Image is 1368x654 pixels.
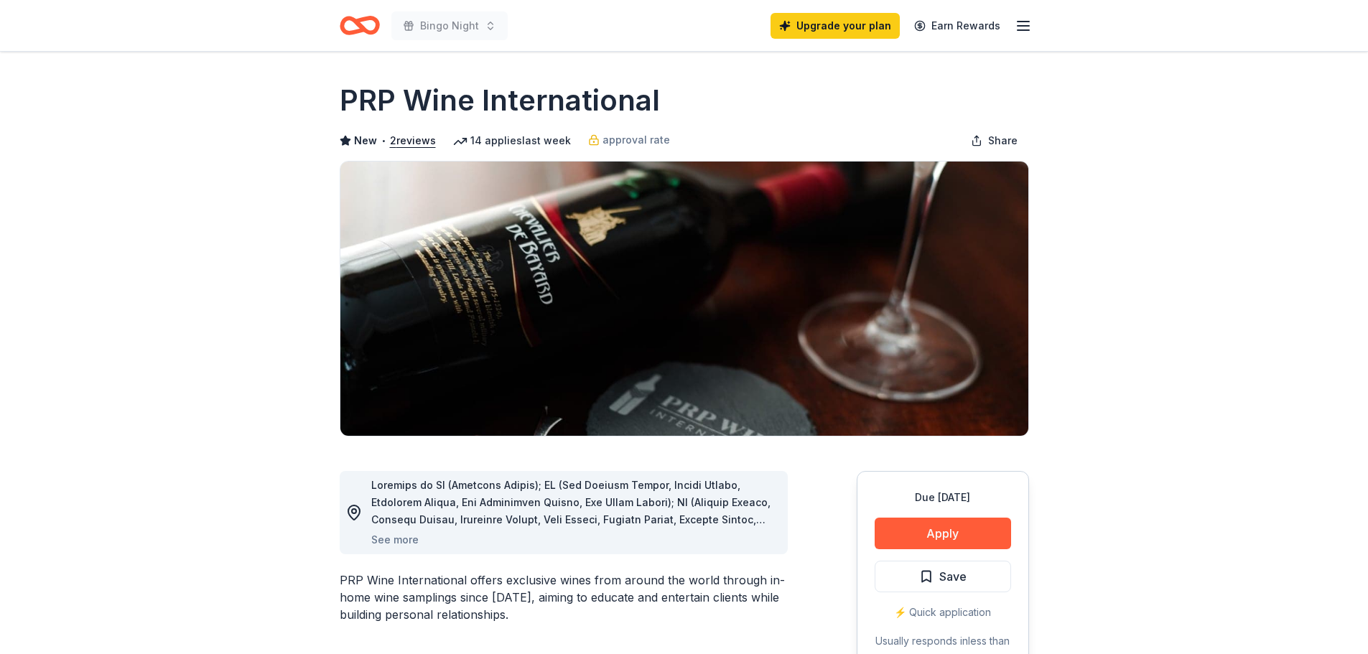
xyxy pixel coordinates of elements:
[875,489,1011,506] div: Due [DATE]
[906,13,1009,39] a: Earn Rewards
[875,561,1011,592] button: Save
[875,518,1011,549] button: Apply
[371,531,419,548] button: See more
[340,162,1028,436] img: Image for PRP Wine International
[340,80,660,121] h1: PRP Wine International
[340,9,380,42] a: Home
[391,11,508,40] button: Bingo Night
[381,135,386,146] span: •
[959,126,1029,155] button: Share
[988,132,1018,149] span: Share
[420,17,479,34] span: Bingo Night
[771,13,900,39] a: Upgrade your plan
[588,131,670,149] a: approval rate
[875,604,1011,621] div: ⚡️ Quick application
[602,131,670,149] span: approval rate
[354,132,377,149] span: New
[390,132,436,149] button: 2reviews
[939,567,967,586] span: Save
[340,571,788,623] div: PRP Wine International offers exclusive wines from around the world through in-home wine sampling...
[453,132,571,149] div: 14 applies last week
